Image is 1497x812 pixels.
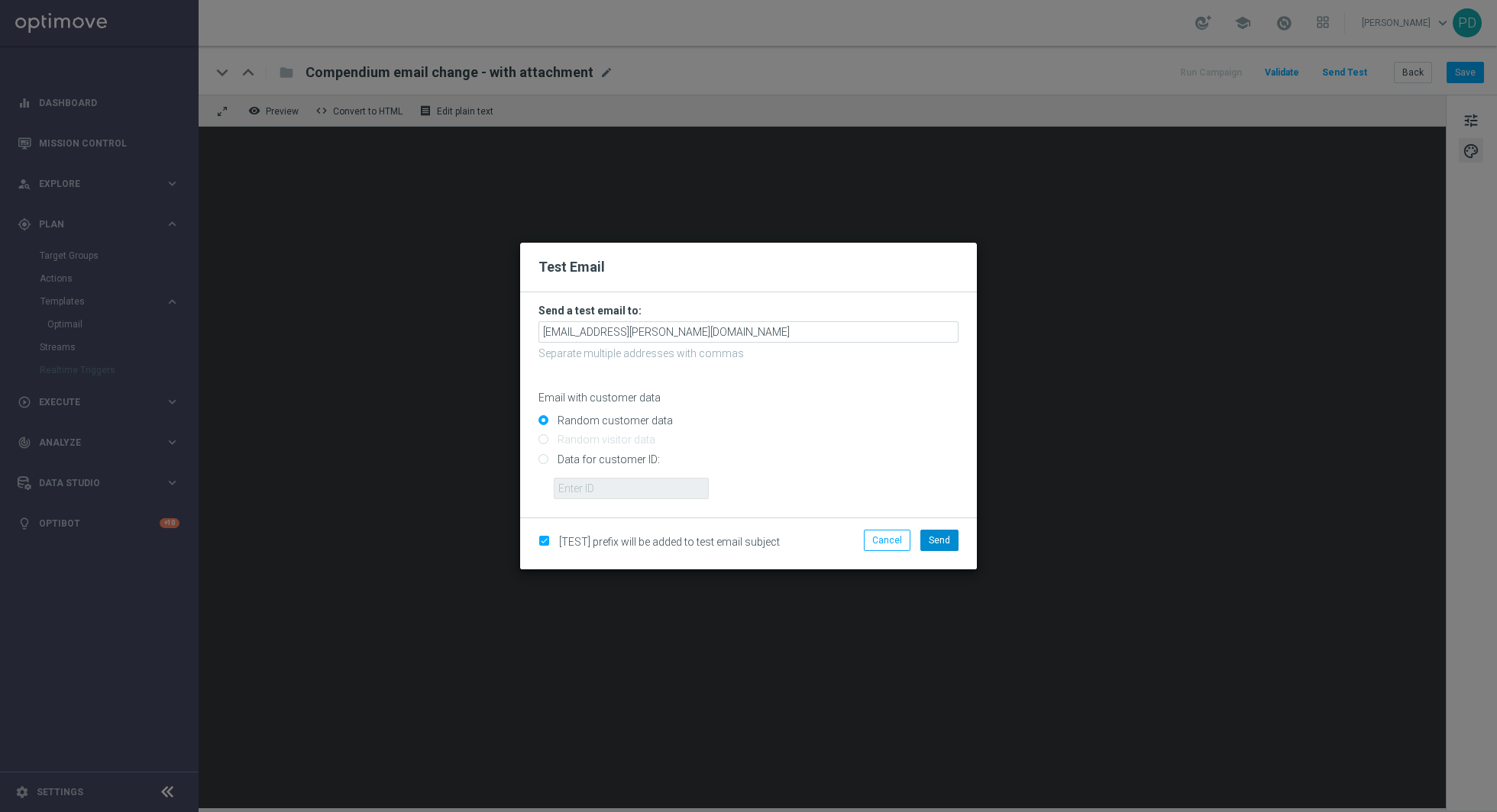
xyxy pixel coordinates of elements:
span: [TEST] prefix will be added to test email subject [559,536,780,548]
label: Random customer data [554,414,673,427]
p: Separate multiple addresses with commas [538,346,959,360]
button: Send [920,530,959,551]
h2: Test Email [538,258,959,276]
h3: Send a test email to: [538,304,959,317]
p: Email with customer data [538,391,959,404]
input: Enter ID [554,478,709,499]
button: Cancel [864,530,910,551]
span: Send [929,535,950,546]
